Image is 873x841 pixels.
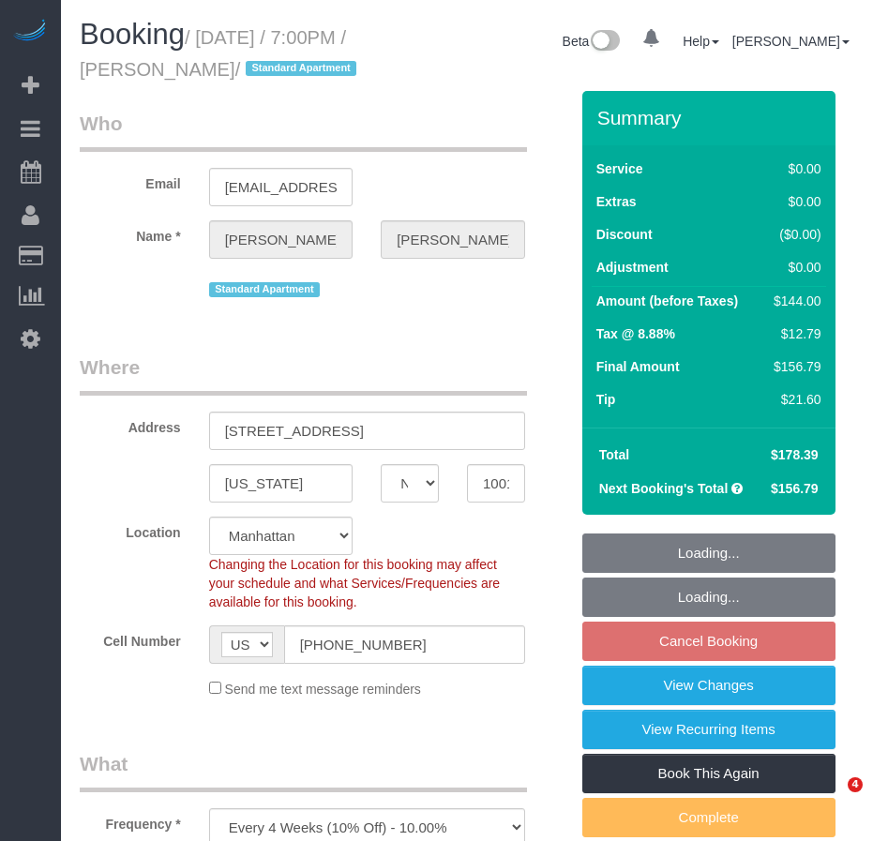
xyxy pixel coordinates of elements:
small: / [DATE] / 7:00PM / [PERSON_NAME] [80,27,362,80]
span: Booking [80,18,185,51]
label: Email [66,168,195,193]
div: ($0.00) [766,225,820,244]
label: Service [596,159,643,178]
label: Name * [66,220,195,246]
div: $156.79 [766,357,820,376]
span: Send me text message reminders [225,682,421,697]
div: $0.00 [766,258,820,277]
label: Location [66,517,195,542]
div: $0.00 [766,159,820,178]
span: Changing the Location for this booking may affect your schedule and what Services/Frequencies are... [209,557,501,609]
legend: What [80,750,527,792]
a: View Recurring Items [582,710,835,749]
label: Tax @ 8.88% [596,324,675,343]
input: City [209,464,354,503]
legend: Who [80,110,527,152]
label: Adjustment [596,258,669,277]
iframe: Intercom live chat [809,777,854,822]
label: Extras [596,192,637,211]
legend: Where [80,353,527,396]
input: Zip Code [467,464,525,503]
strong: Total [599,447,629,462]
input: Last Name [381,220,525,259]
label: Address [66,412,195,437]
label: Tip [596,390,616,409]
div: $12.79 [766,324,820,343]
h3: Summary [597,107,826,128]
div: $0.00 [766,192,820,211]
div: $21.60 [766,390,820,409]
label: Final Amount [596,357,680,376]
a: Beta [563,34,621,49]
div: $144.00 [766,292,820,310]
strong: Next Booking's Total [599,481,729,496]
input: First Name [209,220,354,259]
img: New interface [589,30,620,54]
span: $156.79 [771,481,819,496]
span: $178.39 [771,447,819,462]
a: Book This Again [582,754,835,793]
a: [PERSON_NAME] [732,34,850,49]
span: / [235,59,363,80]
input: Email [209,168,354,206]
label: Amount (before Taxes) [596,292,738,310]
span: 4 [848,777,863,792]
a: View Changes [582,666,835,705]
span: Standard Apartment [246,61,357,76]
input: Cell Number [284,625,525,664]
img: Automaid Logo [11,19,49,45]
label: Cell Number [66,625,195,651]
a: Help [683,34,719,49]
span: Standard Apartment [209,282,321,297]
label: Discount [596,225,653,244]
label: Frequency * [66,808,195,833]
